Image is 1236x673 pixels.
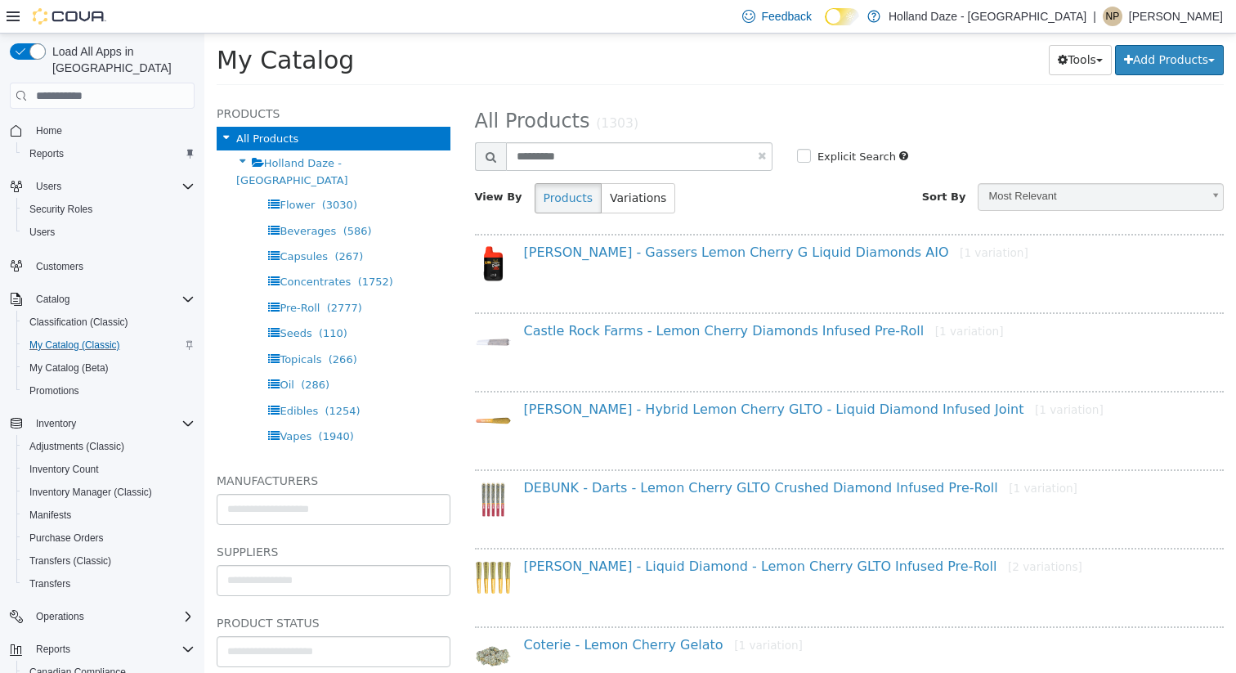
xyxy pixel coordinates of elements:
p: [PERSON_NAME] [1129,7,1223,26]
span: Classification (Classic) [23,312,195,332]
a: Customers [29,257,90,276]
button: Operations [29,607,91,626]
span: Edibles [75,371,114,384]
h5: Product Status [12,580,246,599]
a: Inventory Manager (Classic) [23,482,159,502]
span: Users [29,177,195,196]
span: My Catalog (Classic) [29,339,120,352]
a: Manifests [23,505,78,525]
span: Users [29,226,55,239]
span: Operations [29,607,195,626]
span: Catalog [29,289,195,309]
a: [PERSON_NAME] - Gassers Lemon Cherry G Liquid Diamonds AIO[1 variation] [320,211,824,227]
span: Classification (Classic) [29,316,128,329]
button: Transfers (Classic) [16,550,201,572]
small: [1 variation] [755,213,824,226]
span: Reports [23,144,195,164]
span: Capsules [75,217,123,229]
span: Transfers [23,574,195,594]
span: Transfers (Classic) [23,551,195,571]
a: Adjustments (Classic) [23,437,131,456]
span: Manifests [23,505,195,525]
button: Products [330,150,397,180]
span: Users [23,222,195,242]
span: Promotions [29,384,79,397]
button: Operations [3,605,201,628]
img: 150 [271,290,307,327]
span: Inventory Count [23,460,195,479]
button: Adjustments (Classic) [16,435,201,458]
button: Inventory [29,414,83,433]
span: Reports [36,643,70,656]
span: (1254) [120,371,155,384]
span: (3030) [118,165,153,177]
span: My Catalog [12,12,150,41]
span: View By [271,157,318,169]
small: [1 variation] [804,448,873,461]
span: Home [36,124,62,137]
a: Transfers [23,574,77,594]
span: Manifests [29,509,71,522]
button: Inventory Count [16,458,201,481]
a: Coterie - Lemon Cherry Gelato[1 variation] [320,603,598,619]
span: Holland Daze - [GEOGRAPHIC_DATA] [32,123,144,152]
button: Catalog [29,289,76,309]
span: Flower [75,165,110,177]
small: [1 variation] [831,370,899,383]
a: My Catalog (Classic) [23,335,127,355]
div: Niko p [1103,7,1122,26]
button: Home [3,119,201,142]
button: Customers [3,253,201,277]
span: Inventory [29,414,195,433]
span: Topicals [75,320,117,332]
span: (110) [114,294,143,306]
span: Home [29,120,195,141]
button: Add Products [911,11,1019,42]
span: Beverages [75,191,132,204]
p: Holland Daze - [GEOGRAPHIC_DATA] [889,7,1086,26]
button: Transfers [16,572,201,595]
h5: Products [12,70,246,90]
span: Most Relevant [774,150,997,176]
button: Tools [844,11,907,42]
span: Promotions [23,381,195,401]
span: All Products [32,99,94,111]
span: Inventory Count [29,463,99,476]
a: Castle Rock Farms - Lemon Cherry Diamonds Infused Pre-Roll[1 variation] [320,289,799,305]
span: My Catalog (Beta) [23,358,195,378]
a: My Catalog (Beta) [23,358,115,378]
span: Dark Mode [825,25,826,26]
span: Inventory [36,417,76,430]
span: Catalog [36,293,69,306]
button: Classification (Classic) [16,311,201,334]
p: | [1093,7,1096,26]
button: Promotions [16,379,201,402]
span: Feedback [762,8,812,25]
a: Reports [23,144,70,164]
button: Reports [3,638,201,661]
small: [1 variation] [731,291,799,304]
span: (1752) [154,242,189,254]
button: Security Roles [16,198,201,221]
span: (2777) [123,268,158,280]
h5: Manufacturers [12,437,246,457]
button: Users [16,221,201,244]
span: Security Roles [23,200,195,219]
a: [PERSON_NAME] - Hybrid Lemon Cherry GLTO - Liquid Diamond Infused Joint[1 variation] [320,368,899,384]
small: (1303) [392,83,434,97]
img: 150 [271,369,307,406]
button: Users [3,175,201,198]
img: 150 [271,212,307,249]
img: 150 [271,604,307,641]
input: Dark Mode [825,8,859,25]
span: Seeds [75,294,107,306]
a: [PERSON_NAME] - Liquid Diamond - Lemon Cherry GLTO Infused Pre-Roll[2 variations] [320,525,878,541]
button: Inventory Manager (Classic) [16,481,201,504]
small: [1 variation] [530,605,598,618]
label: Explicit Search [609,115,692,132]
span: Customers [29,255,195,276]
span: Vapes [75,397,107,409]
span: (266) [124,320,153,332]
span: Users [36,180,61,193]
a: Inventory Count [23,460,105,479]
